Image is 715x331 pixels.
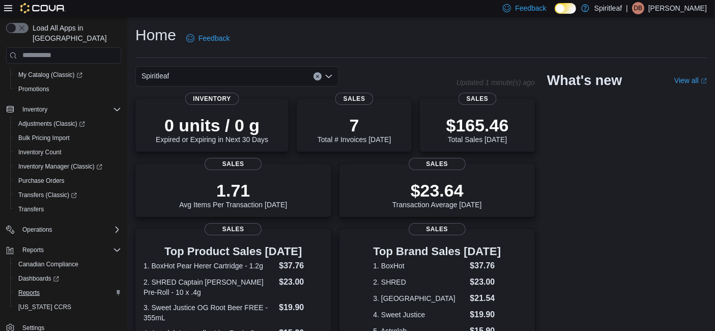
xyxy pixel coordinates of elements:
span: Sales [409,158,466,170]
p: [PERSON_NAME] [648,2,707,14]
span: Inventory Manager (Classic) [18,162,102,171]
span: Inventory [185,93,239,105]
div: Expired or Expiring in Next 30 Days [156,115,268,144]
dt: 4. Sweet Justice [373,310,466,320]
span: Transfers (Classic) [14,189,121,201]
h1: Home [135,25,176,45]
div: Total # Invoices [DATE] [318,115,391,144]
span: Reports [22,246,44,254]
dd: $37.76 [279,260,323,272]
p: $165.46 [446,115,509,135]
dd: $23.00 [279,276,323,288]
span: Adjustments (Classic) [14,118,121,130]
button: Reports [18,244,48,256]
a: Dashboards [10,271,125,286]
button: Reports [10,286,125,300]
span: DB [634,2,643,14]
a: My Catalog (Classic) [10,68,125,82]
div: Total Sales [DATE] [446,115,509,144]
span: Promotions [18,85,49,93]
span: My Catalog (Classic) [14,69,121,81]
a: Transfers [14,203,48,215]
dt: 1. BoxHot [373,261,466,271]
a: Transfers (Classic) [14,189,81,201]
span: Purchase Orders [14,175,121,187]
a: [US_STATE] CCRS [14,301,75,313]
button: Reports [2,243,125,257]
span: Inventory Manager (Classic) [14,160,121,173]
button: Transfers [10,202,125,216]
button: Open list of options [325,72,333,80]
a: Promotions [14,83,53,95]
span: Feedback [198,33,230,43]
span: Washington CCRS [14,301,121,313]
span: Inventory Count [18,148,62,156]
span: Dashboards [14,272,121,285]
span: My Catalog (Classic) [18,71,82,79]
span: Sales [205,158,262,170]
dd: $23.00 [470,276,501,288]
span: Operations [18,224,121,236]
dt: 2. SHRED [373,277,466,287]
dd: $19.90 [470,309,501,321]
span: Load All Apps in [GEOGRAPHIC_DATA] [28,23,121,43]
dt: 2. SHRED Captain [PERSON_NAME] Pre-Roll - 10 x .4g [144,277,275,297]
span: Bulk Pricing Import [14,132,121,144]
button: Inventory Count [10,145,125,159]
button: Clear input [313,72,322,80]
span: Reports [18,289,40,297]
button: Inventory [18,103,51,116]
svg: External link [701,78,707,84]
span: [US_STATE] CCRS [18,303,71,311]
dd: $19.90 [279,301,323,314]
p: Spiritleaf [594,2,622,14]
dt: 3. Sweet Justice OG Root Beer FREE - 355mL [144,302,275,323]
span: Sales [409,223,466,235]
p: 1.71 [179,180,287,201]
img: Cova [20,3,66,13]
dd: $21.54 [470,292,501,305]
button: Promotions [10,82,125,96]
span: Purchase Orders [18,177,65,185]
p: 7 [318,115,391,135]
p: Updated 1 minute(s) ago [456,78,535,87]
a: Dashboards [14,272,63,285]
a: View allExternal link [674,76,707,85]
span: Spiritleaf [141,70,169,82]
h3: Top Brand Sales [DATE] [373,245,501,258]
button: Operations [18,224,56,236]
span: Reports [14,287,121,299]
div: Dalton B [632,2,644,14]
p: 0 units / 0 g [156,115,268,135]
span: Promotions [14,83,121,95]
span: Sales [335,93,374,105]
span: Canadian Compliance [14,258,121,270]
button: Bulk Pricing Import [10,131,125,145]
p: | [626,2,628,14]
h3: Top Product Sales [DATE] [144,245,323,258]
span: Adjustments (Classic) [18,120,85,128]
span: Inventory [22,105,47,114]
a: Inventory Count [14,146,66,158]
span: Sales [205,223,262,235]
a: Inventory Manager (Classic) [10,159,125,174]
span: Inventory Count [14,146,121,158]
span: Transfers [18,205,44,213]
h2: What's new [547,72,622,89]
input: Dark Mode [555,3,576,14]
span: Transfers (Classic) [18,191,77,199]
a: Transfers (Classic) [10,188,125,202]
a: Adjustments (Classic) [10,117,125,131]
span: Inventory [18,103,121,116]
span: Bulk Pricing Import [18,134,70,142]
button: Operations [2,223,125,237]
div: Avg Items Per Transaction [DATE] [179,180,287,209]
dt: 1. BoxHot Pear Herer Cartridge - 1.2g [144,261,275,271]
span: Sales [459,93,497,105]
p: $23.64 [392,180,482,201]
a: Canadian Compliance [14,258,82,270]
span: Transfers [14,203,121,215]
button: Inventory [2,102,125,117]
a: Adjustments (Classic) [14,118,89,130]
